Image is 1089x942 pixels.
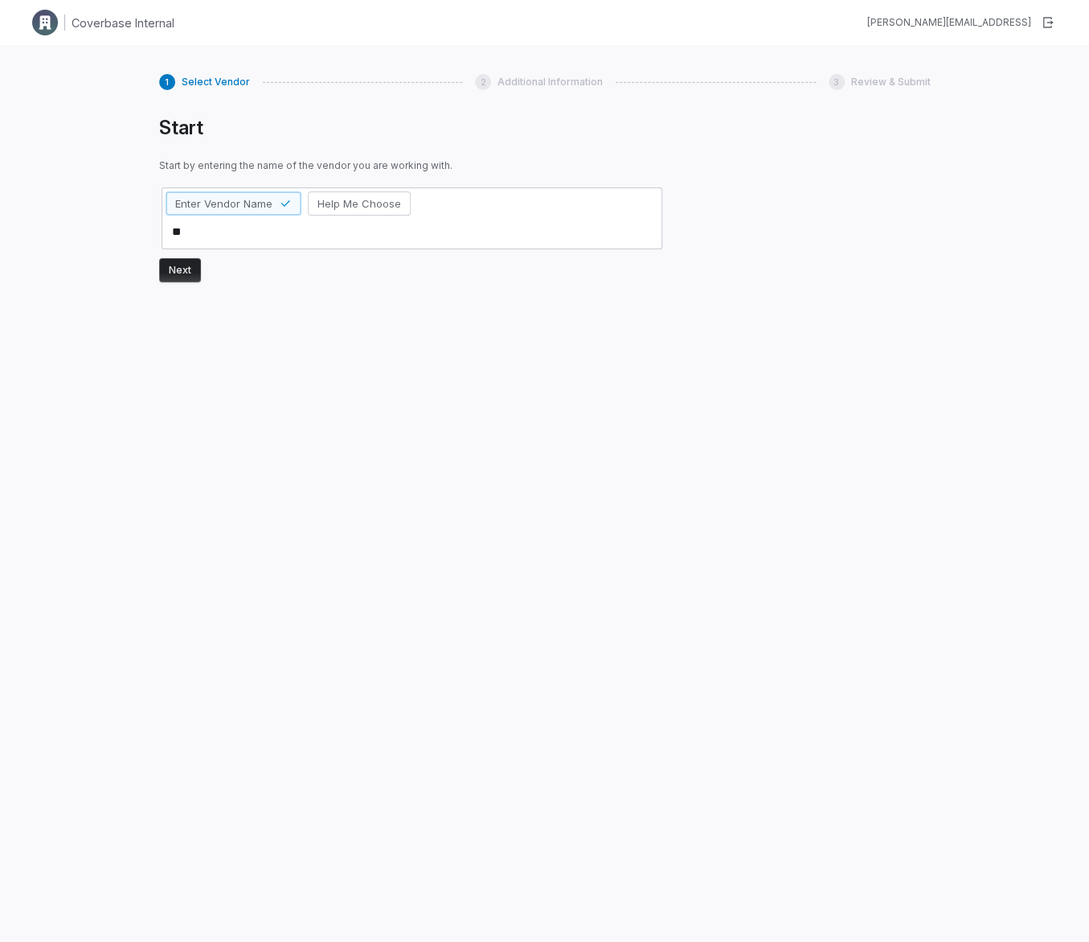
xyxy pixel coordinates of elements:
[159,116,665,140] h1: Start
[166,191,301,216] button: Enter Vendor Name
[829,74,845,90] div: 3
[851,76,931,88] span: Review & Submit
[72,14,174,31] h1: Coverbase Internal
[497,76,603,88] span: Additional Information
[475,74,491,90] div: 2
[317,196,401,211] span: Help Me Choose
[159,258,201,282] button: Next
[867,16,1031,29] div: [PERSON_NAME][EMAIL_ADDRESS]
[175,196,272,211] span: Enter Vendor Name
[159,74,175,90] div: 1
[32,10,58,35] img: Clerk Logo
[308,191,411,216] button: Help Me Choose
[159,159,665,172] span: Start by entering the name of the vendor you are working with.
[182,76,250,88] span: Select Vendor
